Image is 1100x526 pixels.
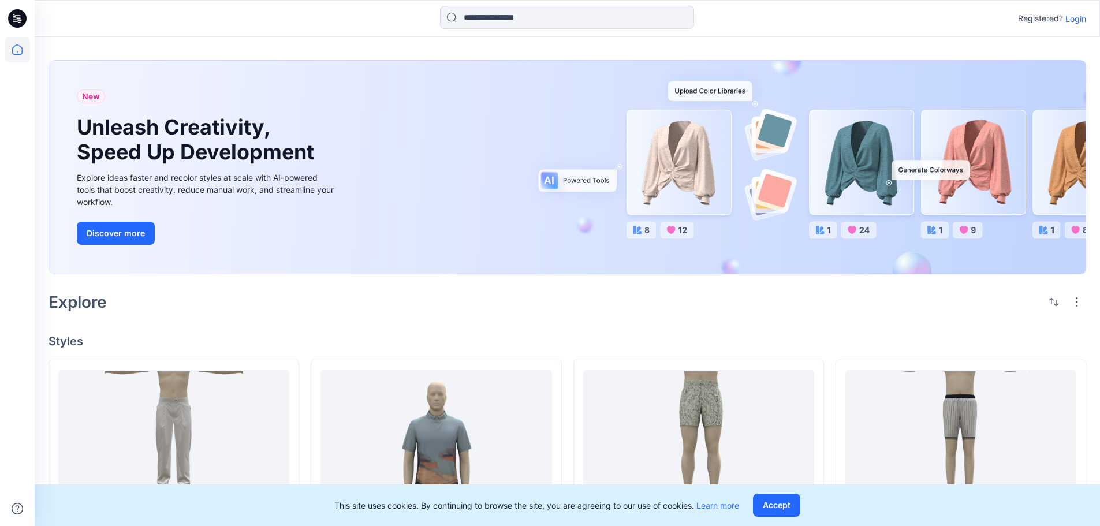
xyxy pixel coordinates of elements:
[77,171,337,208] div: Explore ideas faster and recolor styles at scale with AI-powered tools that boost creativity, red...
[77,115,319,165] h1: Unleash Creativity, Speed Up Development
[49,293,107,311] h2: Explore
[320,370,551,512] a: F26 Q3 MVG10058
[696,501,739,510] a: Learn more
[1065,13,1086,25] p: Login
[77,222,155,245] button: Discover more
[845,370,1076,512] a: S26 Q2 DAB15114PRT
[82,89,100,103] span: New
[58,370,289,512] a: S26 Q1 MGA4008
[49,334,1086,348] h4: Styles
[753,494,800,517] button: Accept
[77,222,337,245] a: Discover more
[583,370,814,512] a: S26 Q2 MAX251107LP
[334,499,739,512] p: This site uses cookies. By continuing to browse the site, you are agreeing to our use of cookies.
[1018,12,1063,25] p: Registered?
